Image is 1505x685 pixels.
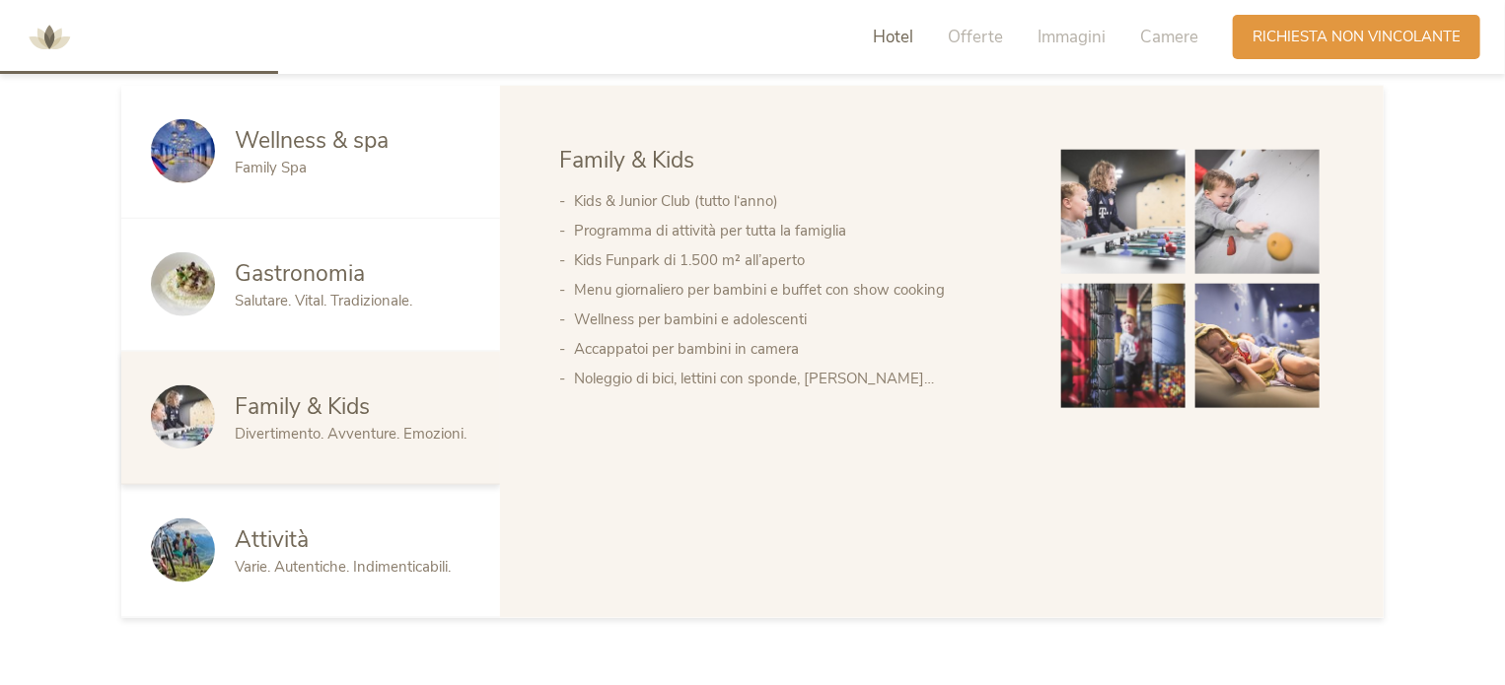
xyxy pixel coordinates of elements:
[235,125,389,156] span: Wellness & spa
[574,364,1022,393] li: Noleggio di bici, lettini con sponde, [PERSON_NAME]…
[235,158,307,177] span: Family Spa
[1140,26,1198,48] span: Camere
[235,258,365,289] span: Gastronomia
[235,391,370,422] span: Family & Kids
[235,291,412,310] span: Salutare. Vital. Tradizionale.
[873,26,913,48] span: Hotel
[235,524,309,555] span: Attività
[235,424,466,444] span: Divertimento. Avventure. Emozioni.
[1253,27,1461,47] span: Richiesta non vincolante
[574,305,1022,334] li: Wellness per bambini e adolescenti
[20,8,79,67] img: AMONTI & LUNARIS Wellnessresort
[574,245,1022,275] li: Kids Funpark di 1.500 m² all’aperto
[20,30,79,43] a: AMONTI & LUNARIS Wellnessresort
[574,275,1022,305] li: Menu giornaliero per bambini e buffet con show cooking
[574,334,1022,364] li: Accappatoi per bambini in camera
[574,186,1022,216] li: Kids & Junior Club (tutto l‘anno)
[1038,26,1106,48] span: Immagini
[948,26,1003,48] span: Offerte
[559,145,694,175] span: Family & Kids
[574,216,1022,245] li: Programma di attività per tutta la famiglia
[235,557,451,577] span: Varie. Autentiche. Indimenticabili.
